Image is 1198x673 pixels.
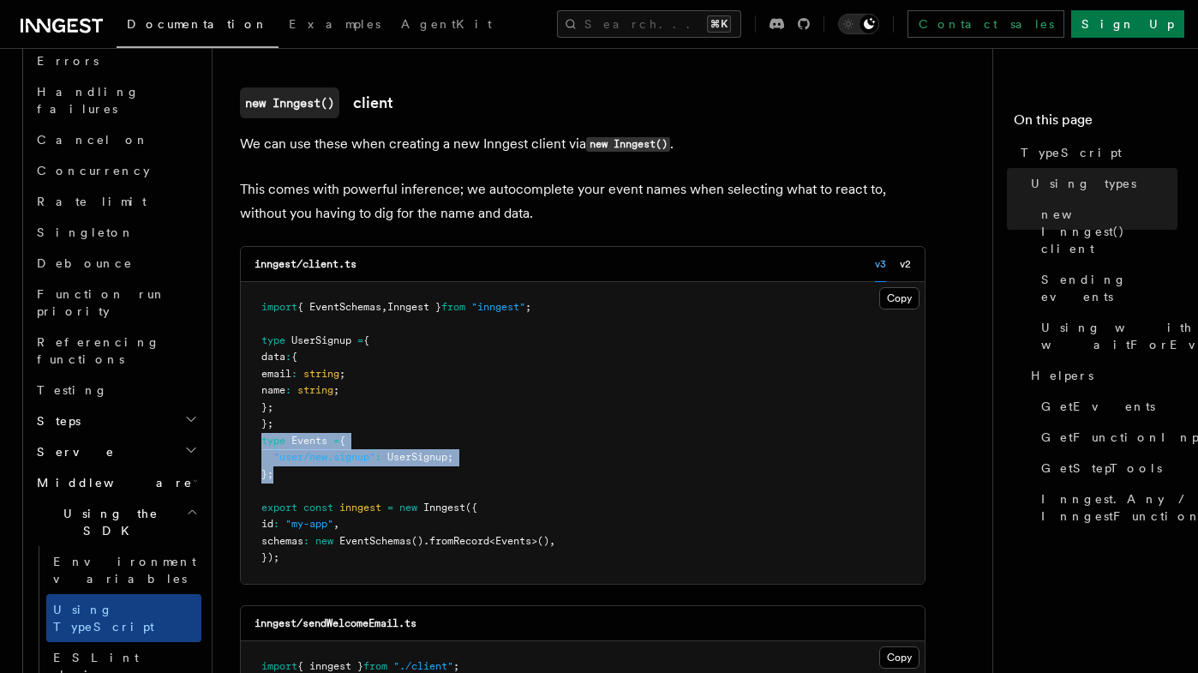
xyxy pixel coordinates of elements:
[285,518,333,530] span: "my-app"
[411,535,423,547] span: ()
[875,247,886,282] button: v3
[423,502,465,514] span: Inngest
[273,451,375,463] span: "user/new.signup"
[303,535,309,547] span: :
[297,660,363,672] span: { inngest }
[339,535,411,547] span: EventSchemas
[285,384,291,396] span: :
[297,301,381,313] span: { EventSchemas
[30,76,201,124] a: Handling failures
[391,5,502,46] a: AgentKit
[37,195,147,208] span: Rate limit
[53,603,154,634] span: Using TypeScript
[339,502,381,514] span: inngest
[387,451,447,463] span: UserSignup
[37,383,108,397] span: Testing
[1031,367,1093,384] span: Helpers
[285,351,291,363] span: :
[1034,484,1177,532] a: Inngest.Any / InngestFunction.Any
[1014,137,1177,168] a: TypeScript
[447,451,453,463] span: ;
[1041,398,1155,415] span: GetEvents
[1014,110,1177,137] h4: On this page
[1034,199,1177,264] a: new Inngest() client
[339,368,345,380] span: ;
[453,660,459,672] span: ;
[37,287,166,318] span: Function run priority
[393,660,453,672] span: "./client"
[240,87,393,118] a: new Inngest()client
[37,54,99,68] span: Errors
[291,435,327,447] span: Events
[291,351,297,363] span: {
[907,10,1064,38] a: Contact sales
[30,436,201,467] button: Serve
[53,555,196,586] span: Environment variables
[127,17,268,31] span: Documentation
[30,248,201,279] a: Debounce
[261,502,297,514] span: export
[838,14,879,34] button: Toggle dark mode
[273,518,279,530] span: :
[30,474,193,491] span: Middleware
[117,5,279,48] a: Documentation
[339,435,345,447] span: {
[441,301,465,313] span: from
[297,384,333,396] span: string
[465,502,477,514] span: ({
[586,137,670,152] code: new Inngest()
[879,287,919,309] button: Copy
[261,351,285,363] span: data
[471,301,525,313] span: "inngest"
[46,546,201,594] a: Environment variables
[46,594,201,642] a: Using TypeScript
[30,406,201,436] button: Steps
[30,217,201,248] a: Singleton
[291,334,351,346] span: UserSignup
[37,85,140,116] span: Handling failures
[30,375,201,406] a: Testing
[363,660,387,672] span: from
[1034,391,1177,422] a: GetEvents
[261,418,273,430] span: };
[30,155,201,186] a: Concurrency
[1071,10,1184,38] a: Sign Up
[557,10,741,38] button: Search...⌘K
[401,17,492,31] span: AgentKit
[30,186,201,217] a: Rate limit
[495,535,531,547] span: Events
[30,443,115,460] span: Serve
[1041,206,1177,257] span: new Inngest() client
[900,247,911,282] button: v2
[399,502,417,514] span: new
[1034,312,1177,360] a: Using with waitForEvent
[375,451,381,463] span: :
[261,301,297,313] span: import
[30,45,201,76] a: Errors
[315,535,333,547] span: new
[1041,271,1177,305] span: Sending events
[387,301,441,313] span: Inngest }
[291,368,297,380] span: :
[30,498,201,546] button: Using the SDK
[37,335,160,366] span: Referencing functions
[30,412,81,430] span: Steps
[489,535,495,547] span: <
[1041,460,1162,477] span: GetStepTools
[261,435,285,447] span: type
[1034,422,1177,453] a: GetFunctionInput
[261,401,273,413] span: };
[255,617,416,629] code: inngest/sendWelcomeEmail.ts
[279,5,391,46] a: Examples
[531,535,549,547] span: >()
[261,334,285,346] span: type
[37,164,150,177] span: Concurrency
[240,132,925,157] p: We can use these when creating a new Inngest client via .
[1024,168,1177,199] a: Using types
[333,384,339,396] span: ;
[1021,144,1122,161] span: TypeScript
[423,535,489,547] span: .fromRecord
[30,505,186,539] span: Using the SDK
[261,551,279,563] span: });
[333,518,339,530] span: ,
